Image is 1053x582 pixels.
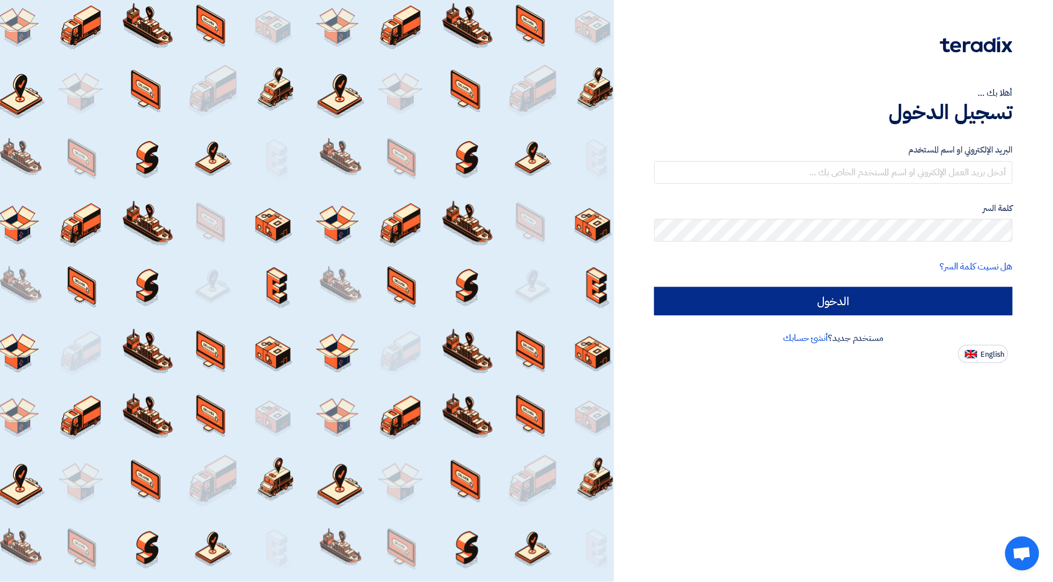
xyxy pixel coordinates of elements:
[1005,537,1039,571] a: Open chat
[654,331,1013,345] div: مستخدم جديد؟
[965,350,978,359] img: en-US.png
[654,287,1013,315] input: الدخول
[981,351,1005,359] span: English
[940,260,1013,273] a: هل نسيت كلمة السر؟
[784,331,828,345] a: أنشئ حسابك
[654,144,1013,157] label: البريد الإلكتروني او اسم المستخدم
[940,37,1013,53] img: Teradix logo
[958,345,1008,363] button: English
[654,202,1013,215] label: كلمة السر
[654,86,1013,100] div: أهلا بك ...
[654,161,1013,184] input: أدخل بريد العمل الإلكتروني او اسم المستخدم الخاص بك ...
[654,100,1013,125] h1: تسجيل الدخول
